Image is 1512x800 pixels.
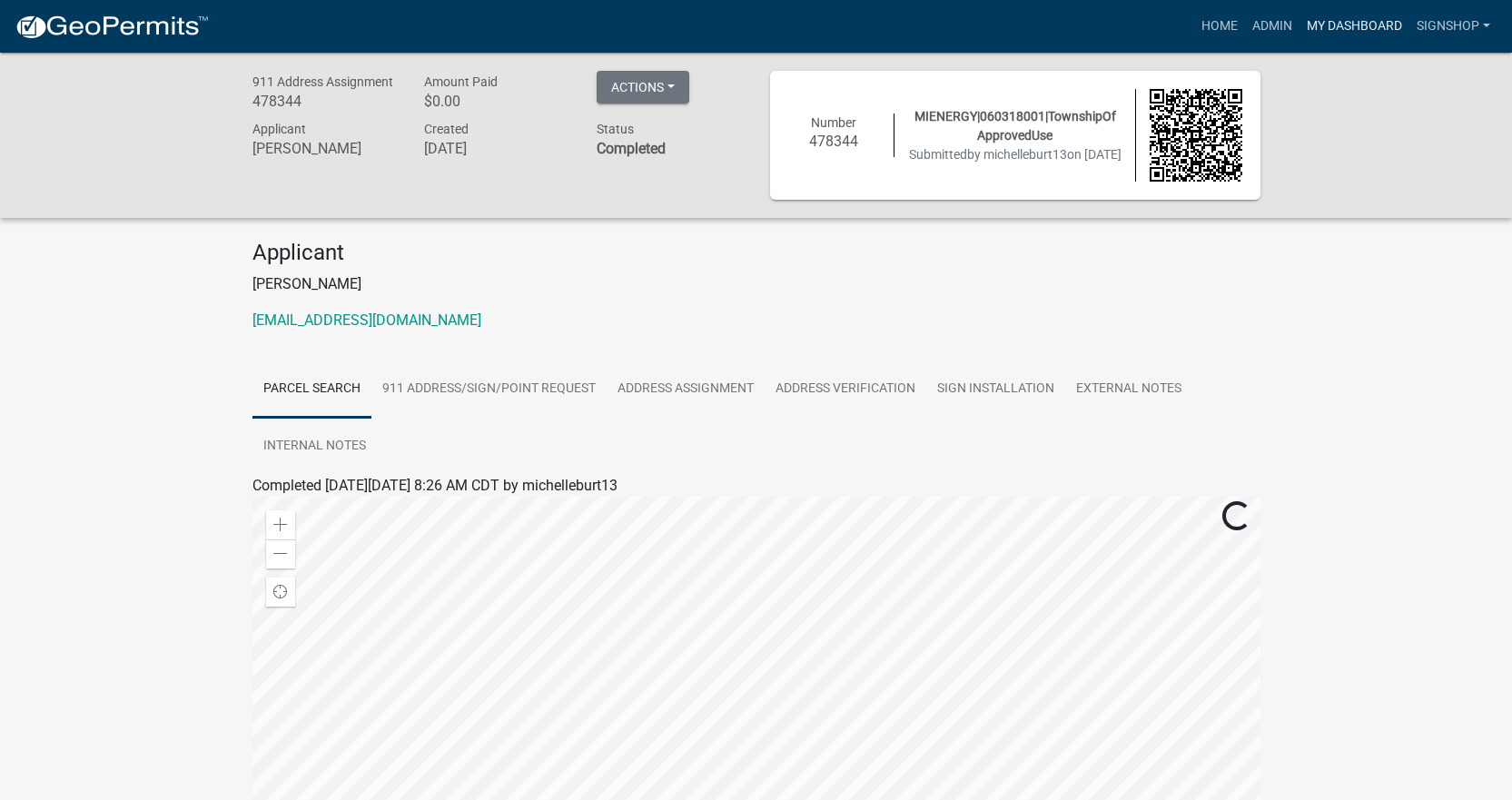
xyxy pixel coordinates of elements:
[811,115,856,130] span: Number
[252,140,398,157] h6: [PERSON_NAME]
[371,360,607,419] a: 911 Address/Sign/Point Request
[1300,9,1409,44] a: My Dashboard
[252,93,398,110] h6: 478344
[1065,360,1192,419] a: External Notes
[914,109,1116,143] span: MIENERGY|060318001|TownshipOf ApprovedUse
[252,311,481,329] a: [EMAIL_ADDRESS][DOMAIN_NAME]
[252,418,377,476] a: Internal Notes
[252,240,1260,266] h4: Applicant
[1194,9,1245,44] a: Home
[1150,89,1242,182] img: QR code
[765,360,926,419] a: Address Verification
[909,147,1122,162] span: Submitted on [DATE]
[424,93,569,110] h6: $0.00
[597,140,666,157] strong: Completed
[266,510,295,539] div: Zoom in
[597,71,689,104] button: Actions
[1409,9,1497,44] a: Signshop
[252,273,1260,295] p: [PERSON_NAME]
[252,122,306,136] span: Applicant
[424,74,498,89] span: Amount Paid
[1245,9,1300,44] a: Admin
[424,140,569,157] h6: [DATE]
[788,133,881,150] h6: 478344
[266,539,295,568] div: Zoom out
[252,360,371,419] a: Parcel search
[607,360,765,419] a: Address Assignment
[252,74,393,89] span: 911 Address Assignment
[597,122,634,136] span: Status
[926,360,1065,419] a: Sign Installation
[266,578,295,607] div: Find my location
[967,147,1067,162] span: by michelleburt13
[252,477,618,494] span: Completed [DATE][DATE] 8:26 AM CDT by michelleburt13
[424,122,469,136] span: Created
